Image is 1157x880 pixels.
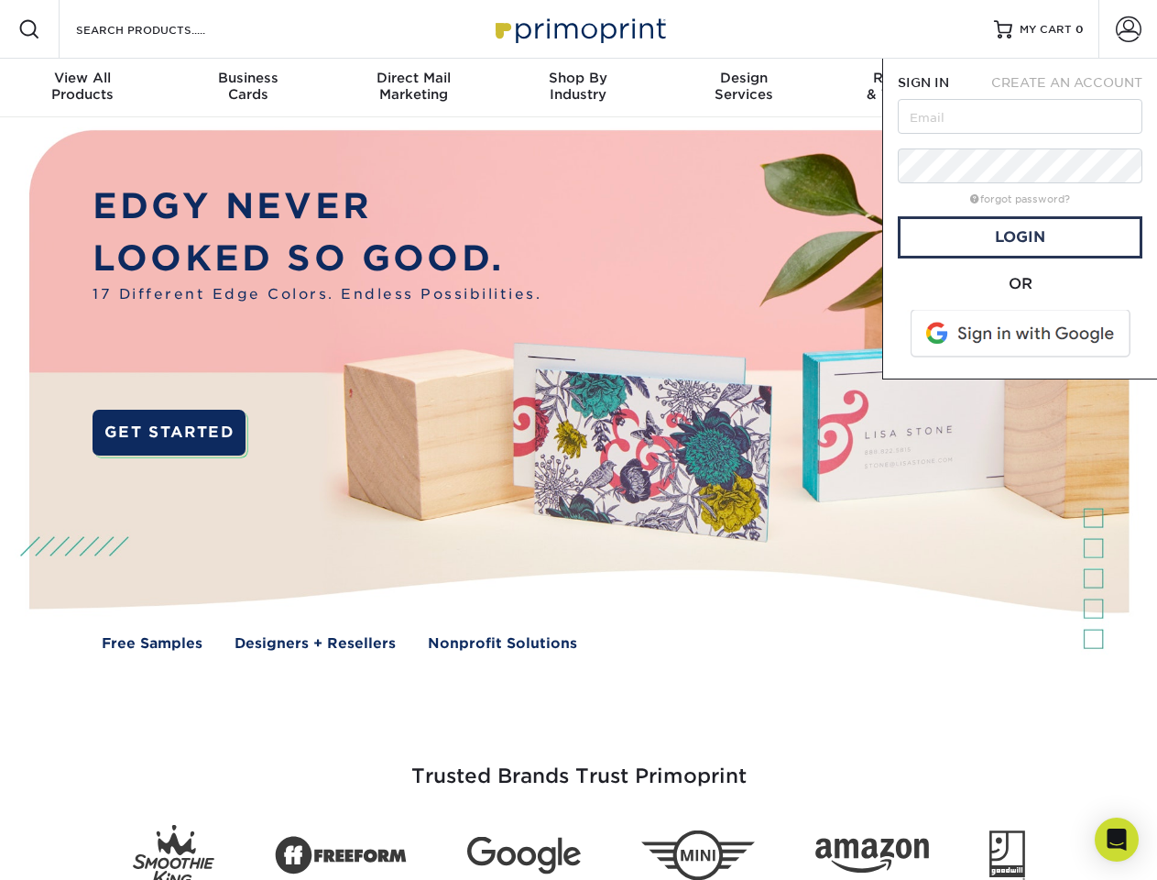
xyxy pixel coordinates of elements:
h3: Trusted Brands Trust Primoprint [43,720,1115,810]
a: Login [898,216,1142,258]
a: DesignServices [661,59,826,117]
img: Goodwill [989,830,1025,880]
a: Nonprofit Solutions [428,633,577,654]
img: Amazon [815,839,929,874]
span: Shop By [496,70,660,86]
iframe: Google Customer Reviews [5,824,156,874]
span: CREATE AN ACCOUNT [991,75,1142,90]
input: Email [898,99,1142,134]
input: SEARCH PRODUCTS..... [74,18,253,40]
span: Resources [826,70,991,86]
a: Resources& Templates [826,59,991,117]
div: Industry [496,70,660,103]
a: BusinessCards [165,59,330,117]
div: Open Intercom Messenger [1095,818,1139,862]
div: Marketing [331,70,496,103]
span: 17 Different Edge Colors. Endless Possibilities. [93,284,541,305]
a: GET STARTED [93,410,246,456]
span: SIGN IN [898,75,949,90]
a: Shop ByIndustry [496,59,660,117]
p: EDGY NEVER [93,181,541,233]
span: Direct Mail [331,70,496,86]
span: 0 [1075,23,1084,36]
a: Designers + Resellers [235,633,396,654]
div: & Templates [826,70,991,103]
img: Google [467,837,581,874]
div: OR [898,273,1142,295]
div: Services [661,70,826,103]
a: Free Samples [102,633,202,654]
span: Design [661,70,826,86]
a: Direct MailMarketing [331,59,496,117]
a: forgot password? [970,193,1070,205]
span: Business [165,70,330,86]
span: MY CART [1020,22,1072,38]
p: LOOKED SO GOOD. [93,233,541,285]
div: Cards [165,70,330,103]
img: Primoprint [487,9,671,49]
